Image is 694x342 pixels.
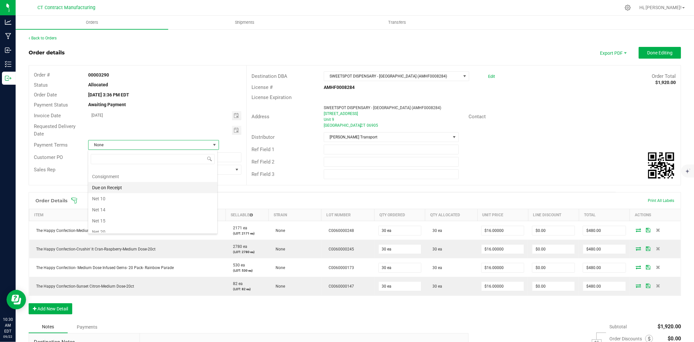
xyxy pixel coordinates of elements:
[532,245,575,254] input: 0
[5,75,11,81] inline-svg: Outbound
[583,282,625,291] input: 0
[639,5,682,10] span: Hi, [PERSON_NAME]!
[5,19,11,25] inline-svg: Analytics
[324,85,355,90] strong: AMHF0008284
[367,123,378,128] span: 06905
[609,324,627,329] span: Subtotal
[88,82,108,87] strong: Allocated
[34,154,63,160] span: Customer PO
[324,106,441,110] span: SWEETSPOT DISPENSARY - [GEOGRAPHIC_DATA] (AMHF0008284)
[593,47,632,59] li: Export PDF
[252,94,292,100] span: License Expiration
[88,140,211,150] span: None
[252,171,274,177] span: Ref Field 3
[5,33,11,39] inline-svg: Manufacturing
[324,123,361,128] span: [GEOGRAPHIC_DATA]
[379,282,421,291] input: 0
[374,209,425,221] th: Qty Ordered
[653,228,663,232] span: Delete Order Detail
[653,265,663,269] span: Delete Order Detail
[644,228,653,232] span: Save Order Detail
[532,263,575,272] input: 0
[29,209,226,221] th: Item
[29,321,68,333] div: Notes
[168,16,321,29] a: Shipments
[324,117,334,122] span: Unit 9
[88,193,217,204] li: Net 10
[668,335,681,342] span: $0.00
[33,265,174,270] span: The Happy Confection- Medium Dose Infused Gems- 20 Pack- Rainbow Parade
[272,247,285,251] span: None
[252,134,275,140] span: Distributor
[469,114,486,120] span: Contact
[658,323,681,330] span: $1,920.00
[644,284,653,288] span: Save Order Detail
[321,209,374,221] th: Lot Number
[488,74,495,79] a: Edit
[379,263,421,272] input: 0
[583,245,625,254] input: 0
[29,36,57,40] a: Back to Orders
[34,92,57,98] span: Order Date
[88,215,217,226] li: Net 15
[68,321,107,333] div: Payments
[528,209,579,221] th: Line Discount
[324,133,450,142] span: [PERSON_NAME] Transport
[268,209,321,221] th: Strain
[429,247,442,251] span: 30 ea
[230,263,245,267] span: 530 ea
[33,247,156,251] span: The Happy Confection-Crushin' It Cran-Raspberry-Medium Dose-20ct
[77,20,107,25] span: Orders
[88,171,217,182] li: Consignment
[3,334,13,339] p: 09/22
[5,61,11,67] inline-svg: Inventory
[232,111,241,120] span: Toggle calendar
[639,47,681,59] button: Done Editing
[429,228,442,233] span: 30 ea
[653,247,663,250] span: Delete Order Detail
[88,226,217,237] li: Net 20
[34,102,68,108] span: Payment Status
[652,73,676,79] span: Order Total
[609,336,645,341] span: Order Discounts
[226,20,263,25] span: Shipments
[230,231,265,236] p: (LOT: 2171 ea)
[624,5,632,11] div: Manage settings
[34,72,50,78] span: Order #
[34,167,55,173] span: Sales Rep
[252,147,274,152] span: Ref Field 1
[579,209,630,221] th: Total
[34,113,61,119] span: Invoice Date
[226,209,269,221] th: Sellable
[644,265,653,269] span: Save Order Detail
[379,245,421,254] input: 0
[252,73,287,79] span: Destination DBA
[252,114,269,120] span: Address
[7,290,26,309] iframe: Resource center
[325,247,354,251] span: C0060000245
[3,317,13,334] p: 10:30 AM EDT
[482,226,524,235] input: 0
[425,209,477,221] th: Qty Allocated
[630,209,681,221] th: Actions
[88,72,109,78] strong: 00003290
[29,303,72,314] button: Add New Detail
[33,228,176,233] span: The Happy Confection-Medium Dose Infused Gems-Coasting Cherry Punch-20ct
[429,265,442,270] span: 30 ea
[482,263,524,272] input: 0
[35,198,67,203] h1: Order Details
[583,263,625,272] input: 0
[252,159,274,165] span: Ref Field 2
[482,282,524,291] input: 0
[532,226,575,235] input: 0
[361,123,365,128] span: CT
[88,204,217,215] li: Net 14
[482,245,524,254] input: 0
[379,226,421,235] input: 0
[272,228,285,233] span: None
[272,265,285,270] span: None
[37,5,95,10] span: CT Contract Manufacturing
[88,102,126,107] strong: Awaiting Payment
[230,244,247,249] span: 2780 ea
